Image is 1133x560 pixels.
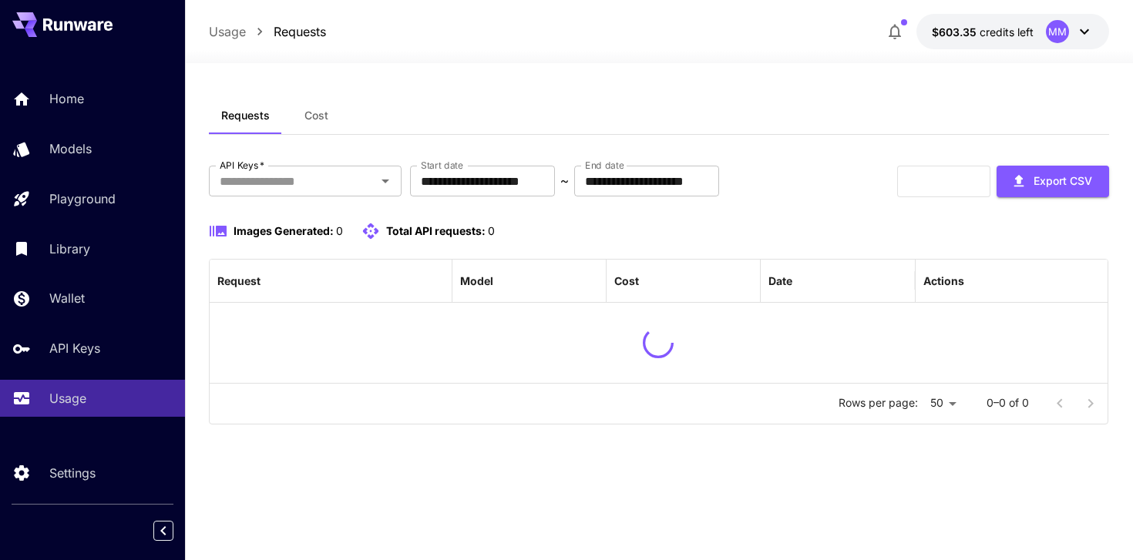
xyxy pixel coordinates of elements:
p: Models [49,139,92,158]
a: Usage [209,22,246,41]
div: MM [1046,20,1069,43]
div: Request [217,274,261,287]
button: Collapse sidebar [153,521,173,541]
span: $603.35 [932,25,980,39]
p: API Keys [49,339,100,357]
nav: breadcrumb [209,22,326,41]
label: Start date [421,159,463,172]
button: Open [375,170,396,192]
div: Date [768,274,792,287]
label: API Keys [220,159,264,172]
p: ~ [560,172,569,190]
div: Actions [923,274,964,287]
span: credits left [980,25,1034,39]
p: Wallet [49,289,85,307]
div: 50 [924,392,962,414]
button: Export CSV [997,166,1109,197]
p: 0–0 of 0 [987,395,1029,411]
p: Usage [49,389,86,407]
span: Total API requests: [386,224,486,237]
p: Library [49,240,90,258]
a: Requests [274,22,326,41]
div: Cost [614,274,639,287]
p: Home [49,89,84,108]
span: Cost [304,109,328,122]
span: 0 [488,224,495,237]
p: Rows per page: [839,395,918,411]
p: Playground [49,189,116,208]
div: Collapse sidebar [165,517,185,545]
div: $603.34547 [932,24,1034,40]
button: $603.34547MM [916,14,1109,49]
span: Requests [221,109,270,122]
p: Settings [49,464,96,482]
div: Model [460,274,493,287]
label: End date [585,159,624,172]
span: 0 [336,224,343,237]
span: Images Generated: [234,224,334,237]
